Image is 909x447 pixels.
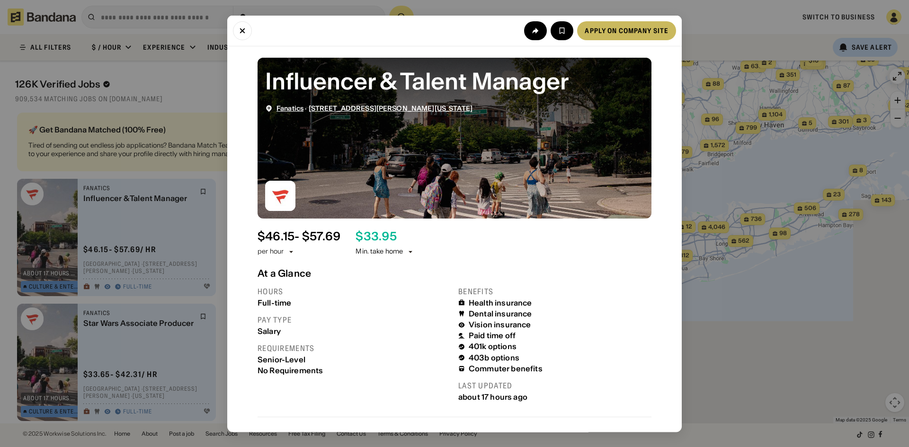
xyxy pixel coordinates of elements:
[276,104,472,112] div: ·
[258,267,651,279] div: At a Glance
[258,355,451,364] div: Senior-Level
[458,392,651,401] div: about 17 hours ago
[258,286,451,296] div: Hours
[258,229,340,243] div: $ 46.15 - $57.69
[469,364,543,373] div: Commuter benefits
[258,298,451,307] div: Full-time
[469,298,532,307] div: Health insurance
[458,286,651,296] div: Benefits
[469,320,531,329] div: Vision insurance
[356,247,414,256] div: Min. take home
[258,366,451,375] div: No Requirements
[265,65,644,96] div: Influencer & Talent Manager
[469,331,516,340] div: Paid time off
[258,343,451,353] div: Requirements
[585,27,668,34] div: Apply on company site
[276,104,303,112] span: Fanatics
[265,180,295,210] img: Fanatics logo
[458,381,651,391] div: Last updated
[309,104,472,112] span: [STREET_ADDRESS][PERSON_NAME][US_STATE]
[356,229,396,243] div: $ 33.95
[469,309,532,318] div: Dental insurance
[258,315,451,324] div: Pay type
[258,326,451,335] div: Salary
[258,247,284,256] div: per hour
[469,353,519,362] div: 403b options
[469,342,517,351] div: 401k options
[233,21,252,40] button: Close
